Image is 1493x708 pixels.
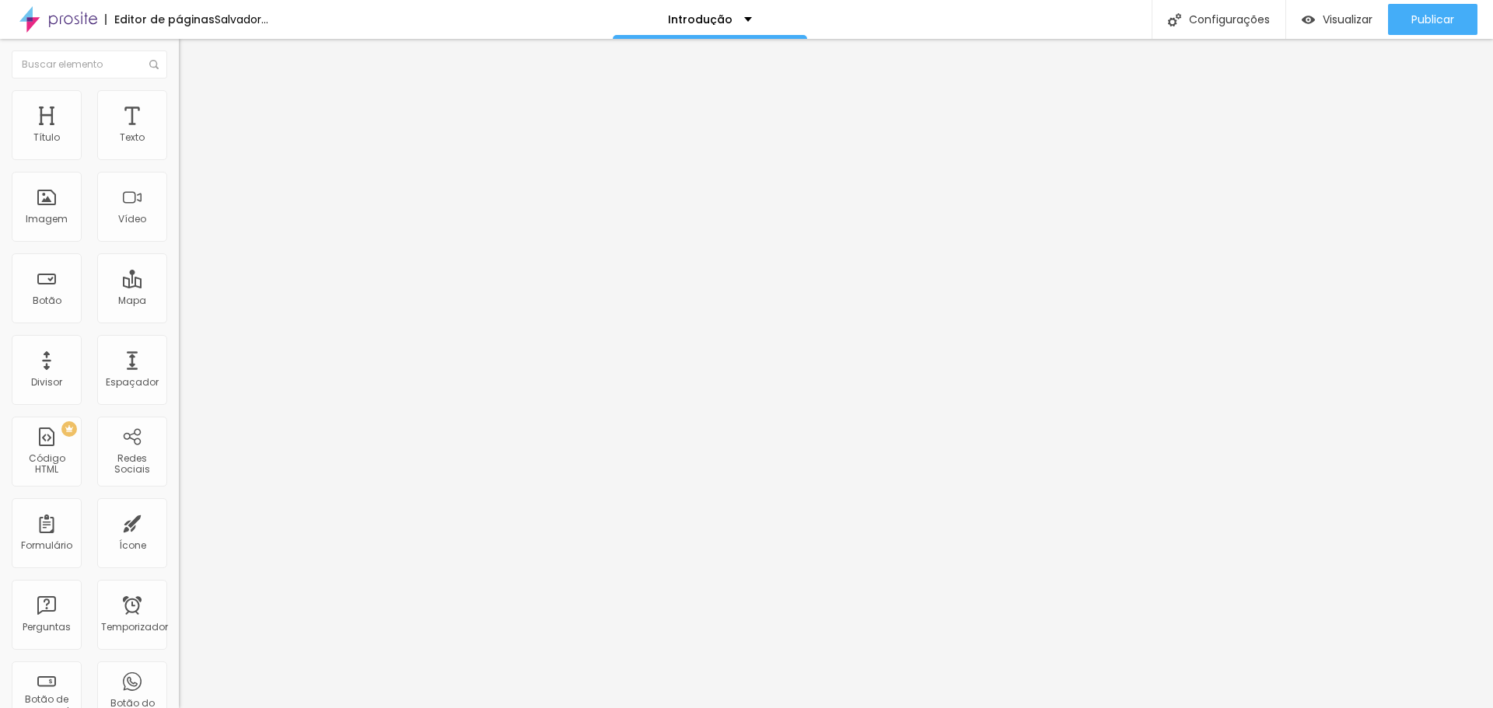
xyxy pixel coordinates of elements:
img: Ícone [1168,13,1181,26]
font: Temporizador [101,620,168,633]
font: Código HTML [29,452,65,476]
font: Editor de páginas [114,12,215,27]
font: Botão [33,294,61,307]
font: Introdução [668,12,733,27]
font: Publicar [1411,12,1454,27]
font: Formulário [21,539,72,552]
font: Título [33,131,60,144]
button: Visualizar [1286,4,1388,35]
font: Configurações [1189,12,1270,27]
font: Mapa [118,294,146,307]
font: Redes Sociais [114,452,150,476]
font: Visualizar [1323,12,1372,27]
iframe: Editor [179,39,1493,708]
font: Texto [120,131,145,144]
font: Salvador... [215,12,268,27]
button: Publicar [1388,4,1477,35]
font: Divisor [31,375,62,389]
img: Ícone [149,60,159,69]
font: Imagem [26,212,68,225]
font: Vídeo [118,212,146,225]
input: Buscar elemento [12,51,167,78]
font: Ícone [119,539,146,552]
img: view-1.svg [1302,13,1315,26]
font: Perguntas [23,620,71,633]
font: Espaçador [106,375,159,389]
